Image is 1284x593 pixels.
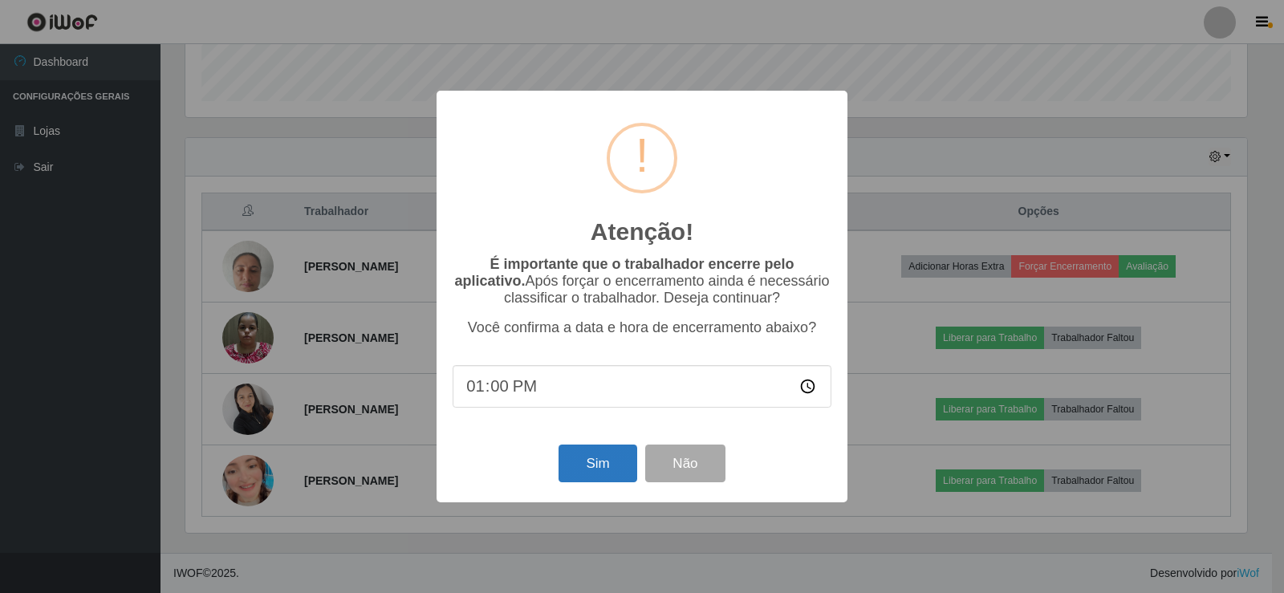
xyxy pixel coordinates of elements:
button: Sim [559,445,636,482]
button: Não [645,445,725,482]
b: É importante que o trabalhador encerre pelo aplicativo. [454,256,794,289]
h2: Atenção! [591,217,693,246]
p: Você confirma a data e hora de encerramento abaixo? [453,319,831,336]
p: Após forçar o encerramento ainda é necessário classificar o trabalhador. Deseja continuar? [453,256,831,307]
